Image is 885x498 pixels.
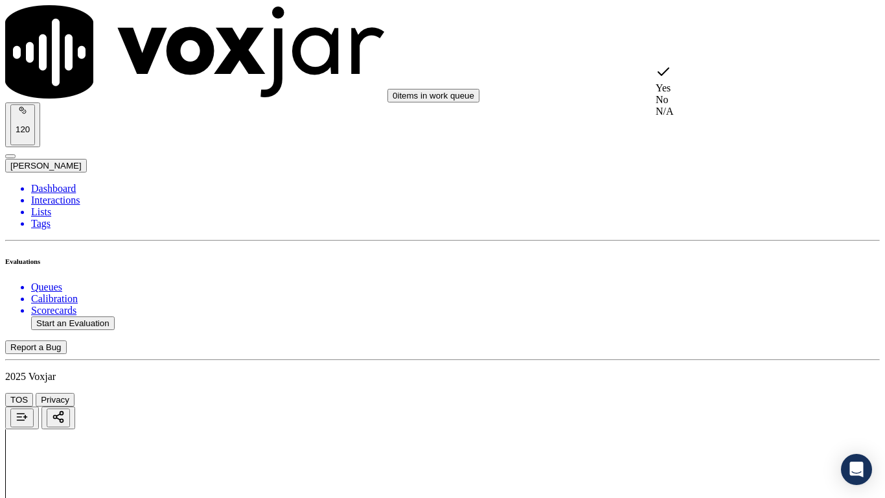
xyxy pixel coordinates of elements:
[36,393,75,407] button: Privacy
[31,183,880,195] a: Dashboard
[31,195,880,206] a: Interactions
[5,102,40,147] button: 120
[31,316,115,330] button: Start an Evaluation
[387,89,479,102] button: 0items in work queue
[656,106,820,117] div: N/A
[31,281,880,293] a: Queues
[5,340,67,354] button: Report a Bug
[5,371,880,383] p: 2025 Voxjar
[31,218,880,230] a: Tags
[5,257,880,265] h6: Evaluations
[5,5,385,99] img: voxjar logo
[841,454,872,485] div: Open Intercom Messenger
[31,305,880,316] a: Scorecards
[656,64,820,94] div: Yes
[656,94,820,106] div: No
[10,161,82,171] span: [PERSON_NAME]
[16,124,30,134] p: 120
[31,206,880,218] a: Lists
[10,104,35,145] button: 120
[31,293,880,305] a: Calibration
[5,159,87,172] button: [PERSON_NAME]
[5,393,33,407] button: TOS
